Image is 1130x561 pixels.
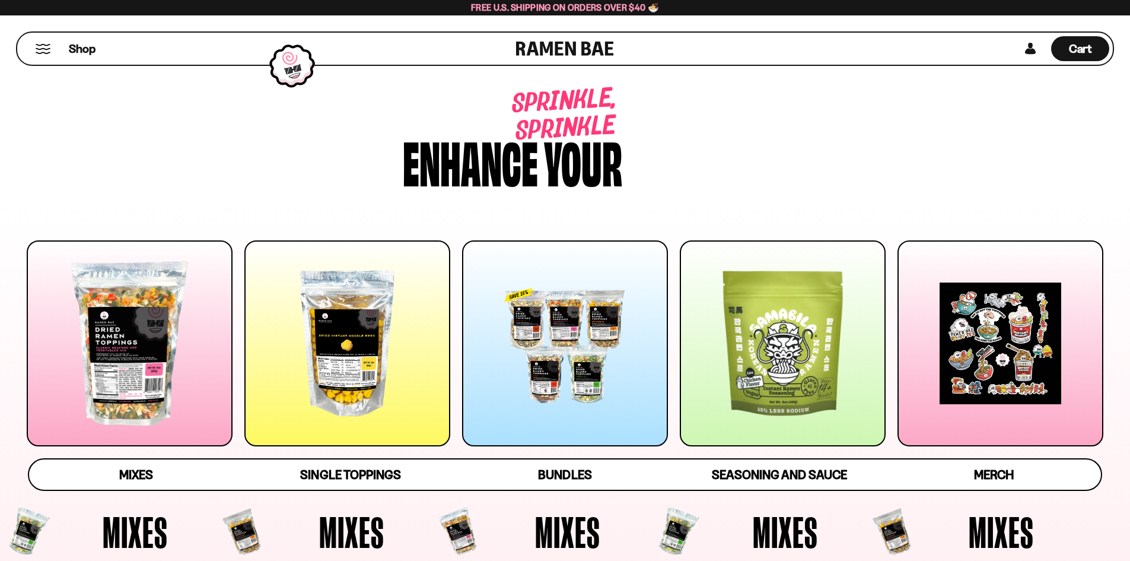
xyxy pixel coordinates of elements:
[471,2,659,13] span: Free U.S. Shipping on Orders over $40 🍜
[887,459,1101,490] a: Merch
[538,467,591,482] span: Bundles
[35,44,51,54] button: Mobile Menu Trigger
[119,467,153,482] span: Mixes
[103,510,168,554] span: Mixes
[974,467,1014,482] span: Merch
[243,459,457,490] a: Single Toppings
[300,467,400,482] span: Single Toppings
[544,132,622,189] div: your
[969,510,1034,554] span: Mixes
[753,510,818,554] span: Mixes
[712,467,846,482] span: Seasoning and Sauce
[1069,42,1092,56] span: Cart
[69,41,96,57] span: Shop
[1051,33,1109,65] div: Cart
[403,132,538,189] div: Enhance
[319,510,384,554] span: Mixes
[535,510,600,554] span: Mixes
[29,459,243,490] a: Mixes
[458,459,672,490] a: Bundles
[672,459,886,490] a: Seasoning and Sauce
[69,36,96,61] a: Shop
